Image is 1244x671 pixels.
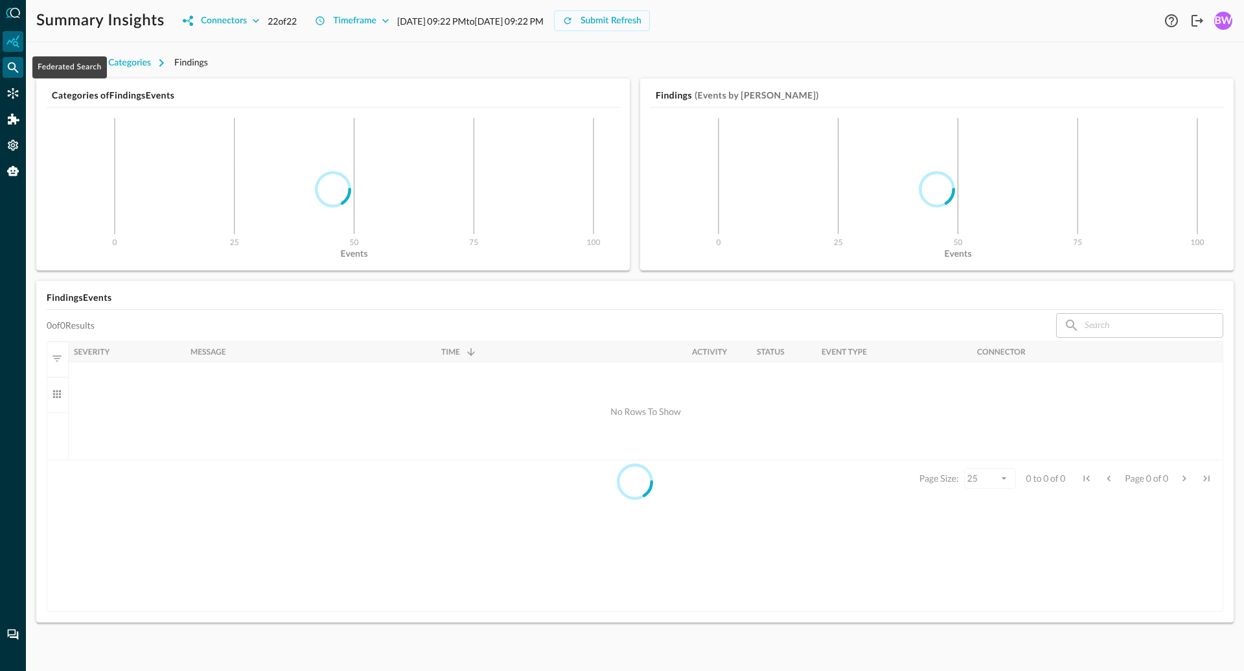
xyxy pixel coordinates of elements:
div: Timeframe [333,13,376,29]
div: Settings [3,135,23,156]
p: [DATE] 09:22 PM to [DATE] 09:22 PM [397,14,544,28]
div: Addons [3,109,24,130]
div: Query Agent [3,161,23,182]
h5: Findings [656,89,692,102]
h5: (Events by [PERSON_NAME]) [695,89,819,102]
div: Summary Insights [3,31,23,52]
div: BW [1214,12,1232,30]
div: Chat [3,624,23,645]
div: Federated Search [3,57,23,78]
button: Timeframe [307,10,397,31]
button: Connectors [175,10,268,31]
button: Help [1161,10,1182,31]
h1: Summary Insights [36,10,165,31]
h5: Findings Events [47,291,1223,304]
input: Search [1085,313,1193,337]
p: 22 of 22 [268,14,297,28]
div: Federated Search [32,56,107,78]
button: Logout [1187,10,1208,31]
div: Connectors [3,83,23,104]
button: Investigation Categories [36,53,174,73]
div: Connectors [201,13,247,29]
h5: Categories of Findings Events [52,89,619,102]
button: Submit Refresh [554,10,650,31]
p: 0 of 0 Results [47,320,95,331]
span: Findings [174,56,208,67]
div: Submit Refresh [581,13,641,29]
